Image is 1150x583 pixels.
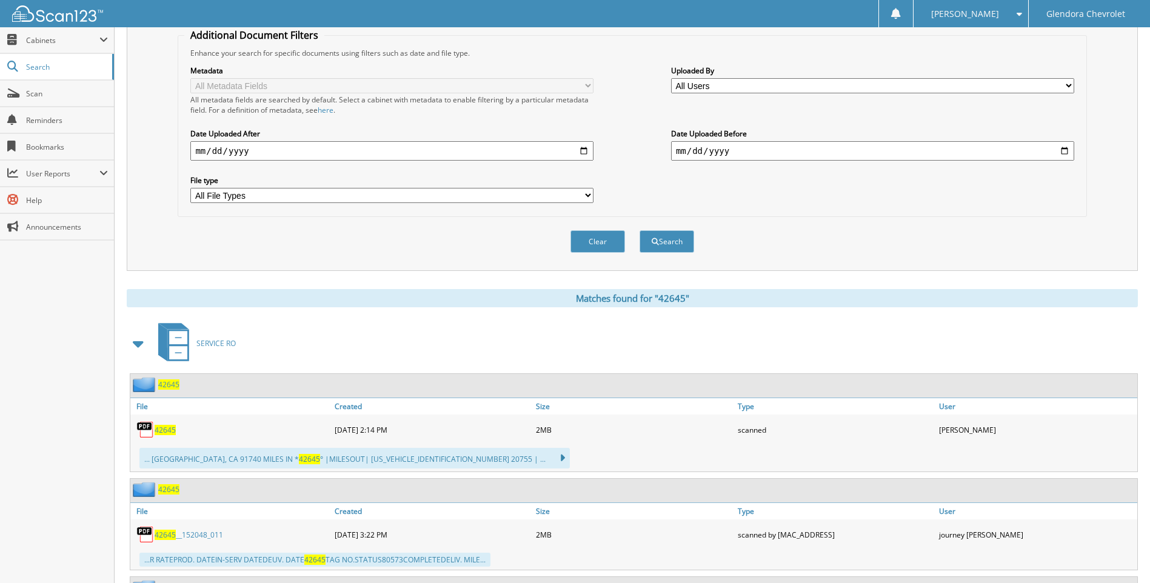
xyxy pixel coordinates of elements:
span: Help [26,195,108,205]
img: PDF.png [136,421,155,439]
div: ... [GEOGRAPHIC_DATA], CA 91740 MILES IN * ° |MILESOUT| [US_VEHICLE_IDENTIFICATION_NUMBER] 20755 ... [139,448,570,468]
div: [DATE] 2:14 PM [332,418,533,442]
img: PDF.png [136,525,155,544]
label: Metadata [190,65,593,76]
a: 42645__152048_011 [155,530,223,540]
button: Clear [570,230,625,253]
a: SERVICE RO [151,319,236,367]
a: Type [735,503,936,519]
span: Announcements [26,222,108,232]
a: 42645 [158,484,179,495]
span: Glendora Chevrolet [1046,10,1125,18]
span: [PERSON_NAME] [931,10,999,18]
img: folder2.png [133,377,158,392]
a: Size [533,503,734,519]
span: Scan [26,88,108,99]
img: folder2.png [133,482,158,497]
div: [DATE] 3:22 PM [332,522,533,547]
a: Type [735,398,936,415]
span: SERVICE RO [196,338,236,348]
a: Created [332,503,533,519]
label: Uploaded By [671,65,1074,76]
a: User [936,398,1137,415]
span: Search [26,62,106,72]
a: File [130,503,332,519]
a: 42645 [158,379,179,390]
div: scanned [735,418,936,442]
label: Date Uploaded Before [671,128,1074,139]
div: Enhance your search for specific documents using filters such as date and file type. [184,48,1080,58]
div: All metadata fields are searched by default. Select a cabinet with metadata to enable filtering b... [190,95,593,115]
span: Reminders [26,115,108,125]
a: User [936,503,1137,519]
label: Date Uploaded After [190,128,593,139]
input: start [190,141,593,161]
legend: Additional Document Filters [184,28,324,42]
div: 2MB [533,522,734,547]
span: Bookmarks [26,142,108,152]
a: Size [533,398,734,415]
span: 42645 [299,454,320,464]
span: User Reports [26,168,99,179]
a: 42645 [155,425,176,435]
label: File type [190,175,593,185]
span: Cabinets [26,35,99,45]
img: scan123-logo-white.svg [12,5,103,22]
div: ...R RATEPROD. DATEIN-SERV DATEDEUV. DATE TAG NO.STATUS80573COMPLETEDELIV. MILE... [139,553,490,567]
div: scanned by [MAC_ADDRESS] [735,522,936,547]
input: end [671,141,1074,161]
div: journey [PERSON_NAME] [936,522,1137,547]
div: Matches found for "42645" [127,289,1138,307]
span: 42645 [155,530,176,540]
a: Created [332,398,533,415]
a: File [130,398,332,415]
a: here [318,105,333,115]
span: 42645 [304,555,326,565]
button: Search [640,230,694,253]
div: [PERSON_NAME] [936,418,1137,442]
iframe: Chat Widget [1089,525,1150,583]
div: 2MB [533,418,734,442]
